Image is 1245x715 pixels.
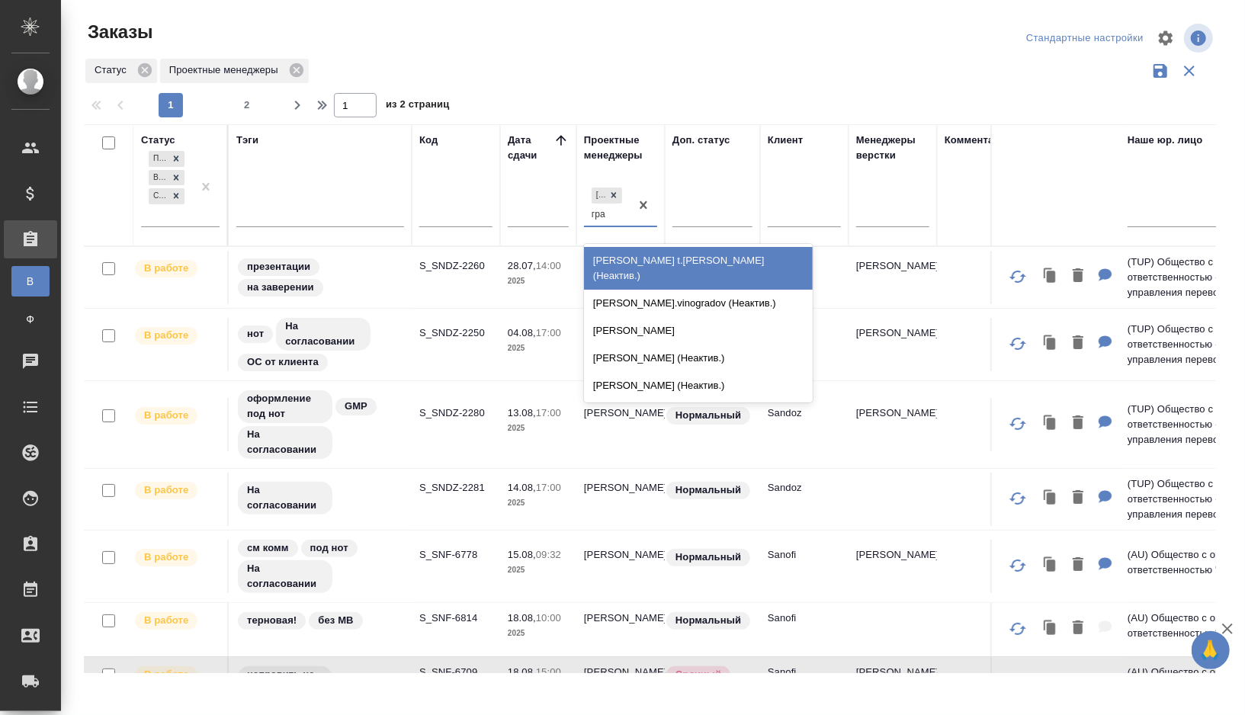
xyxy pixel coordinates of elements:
[236,316,404,373] div: нот, На согласовании, ОС от клиента
[318,613,353,628] p: без МВ
[536,482,561,493] p: 17:00
[419,406,493,421] p: S_SNDZ-2280
[236,133,258,148] div: Тэги
[1184,24,1216,53] span: Посмотреть информацию
[247,540,289,556] p: см комм
[147,149,186,168] div: Подтвержден, В работе, Согласование КП
[247,280,314,295] p: на заверении
[856,547,929,563] p: [PERSON_NAME]
[576,251,665,304] td: [PERSON_NAME]
[675,483,741,498] p: Нормальный
[675,667,721,682] p: Срочный
[247,427,323,457] p: На согласовании
[576,318,665,371] td: [PERSON_NAME]
[144,483,188,498] p: В работе
[160,59,309,83] div: Проектные менеджеры
[1175,56,1204,85] button: Сбросить фильтры
[236,480,404,516] div: На согласовании
[1036,408,1065,439] button: Клонировать
[1065,613,1091,644] button: Удалить
[1128,133,1203,148] div: Наше юр. лицо
[419,325,493,341] p: S_SNDZ-2250
[675,550,741,565] p: Нормальный
[584,372,813,399] div: [PERSON_NAME] (Неактив.)
[1036,328,1065,359] button: Клонировать
[508,666,536,678] p: 18.08,
[149,188,168,204] div: Согласование КП
[147,187,186,206] div: Подтвержден, В работе, Согласование КП
[536,549,561,560] p: 09:32
[144,408,188,423] p: В работе
[133,258,220,279] div: Выставляет ПМ после принятия заказа от КМа
[1022,27,1147,50] div: split button
[133,665,220,685] div: Выставляет ПМ после принятия заказа от КМа
[675,613,741,628] p: Нормальный
[1065,328,1091,359] button: Удалить
[144,550,188,565] p: В работе
[536,666,561,678] p: 15:00
[235,93,259,117] button: 2
[536,612,561,624] p: 10:00
[1000,480,1036,517] button: Обновить
[576,398,665,451] td: [PERSON_NAME]
[141,133,175,148] div: Статус
[508,421,569,436] p: 2025
[1000,665,1036,701] button: Обновить
[768,611,841,626] p: Sanofi
[945,133,1051,148] div: Комментарии для КМ
[1065,261,1091,292] button: Удалить
[856,258,929,274] p: [PERSON_NAME]
[1000,325,1036,362] button: Обновить
[576,540,665,593] td: [PERSON_NAME]
[1036,483,1065,514] button: Клонировать
[584,290,813,317] div: [PERSON_NAME].vinogradov (Неактив.)
[665,480,752,501] div: Статус по умолчанию для стандартных заказов
[236,538,404,595] div: см комм, под нот, На согласовании
[584,317,813,345] div: [PERSON_NAME]
[169,63,284,78] p: Проектные менеджеры
[345,399,367,414] p: GMP
[247,667,323,697] p: направить на подверстку
[235,98,259,113] span: 2
[149,151,168,167] div: Подтвержден
[1146,56,1175,85] button: Сохранить фильтры
[1000,258,1036,295] button: Обновить
[592,188,605,204] div: [PERSON_NAME]
[508,341,569,356] p: 2025
[665,406,752,426] div: Статус по умолчанию для стандартных заказов
[1198,634,1224,666] span: 🙏
[95,63,132,78] p: Статус
[133,480,220,501] div: Выставляет ПМ после принятия заказа от КМа
[768,547,841,563] p: Sanofi
[133,611,220,631] div: Выставляет ПМ после принятия заказа от КМа
[247,391,323,422] p: оформление под нот
[856,665,929,680] p: [PERSON_NAME]
[536,407,561,418] p: 17:00
[508,274,569,289] p: 2025
[386,95,450,117] span: из 2 страниц
[508,563,569,578] p: 2025
[1065,667,1091,698] button: Удалить
[508,549,536,560] p: 15.08,
[147,168,186,188] div: Подтвержден, В работе, Согласование КП
[768,480,841,495] p: Sandoz
[1036,613,1065,644] button: Клонировать
[144,613,188,628] p: В работе
[665,665,752,685] div: Выставляется автоматически, если на указанный объем услуг необходимо больше времени в стандартном...
[508,407,536,418] p: 13.08,
[576,473,665,526] td: [PERSON_NAME]
[84,20,152,44] span: Заказы
[1065,408,1091,439] button: Удалить
[768,665,841,680] p: Sanofi
[133,406,220,426] div: Выставляет ПМ после принятия заказа от КМа
[856,406,929,421] p: [PERSON_NAME]
[19,312,42,327] span: Ф
[419,611,493,626] p: S_SNF-6814
[310,540,348,556] p: под нот
[247,613,297,628] p: терновая!
[85,59,157,83] div: Статус
[508,612,536,624] p: 18.08,
[508,626,569,641] p: 2025
[508,327,536,338] p: 04.08,
[285,319,361,349] p: На согласовании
